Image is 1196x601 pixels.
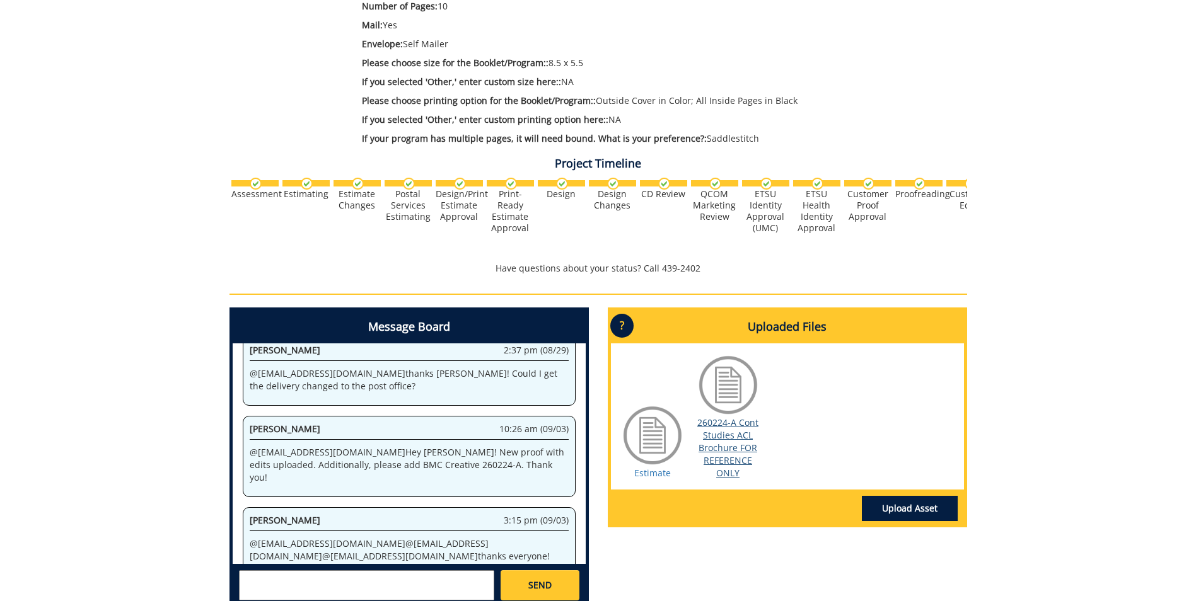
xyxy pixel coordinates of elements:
[862,178,874,190] img: checkmark
[691,188,738,222] div: QCOM Marketing Review
[501,570,579,600] a: SEND
[793,188,840,234] div: ETSU Health Identity Approval
[742,188,789,234] div: ETSU Identity Approval (UMC)
[640,188,687,200] div: CD Review
[250,178,262,190] img: checkmark
[250,367,569,392] p: @ [EMAIL_ADDRESS][DOMAIN_NAME] thanks [PERSON_NAME]! Could I get the delivery changed to the post...
[658,178,670,190] img: checkmark
[504,344,569,357] span: 2:37 pm (08/29)
[233,311,586,343] h4: Message Board
[504,514,569,527] span: 3:15 pm (09/03)
[229,262,967,275] p: Have questions about your status? Call 439-2402
[385,188,432,222] div: Postal Services Estimating
[811,178,823,190] img: checkmark
[362,38,856,50] p: Self Mailer
[362,132,856,145] p: Saddlestitch
[250,537,569,588] p: @ [EMAIL_ADDRESS][DOMAIN_NAME] @ [EMAIL_ADDRESS][DOMAIN_NAME] @ [EMAIL_ADDRESS][DOMAIN_NAME] than...
[362,113,608,125] span: If you selected 'Other,' enter custom printing option here::
[862,496,958,521] a: Upload Asset
[709,178,721,190] img: checkmark
[362,19,856,31] p: Yes
[697,416,758,479] a: 260224-A Cont Studies ACL Brochure FOR REFERENCE ONLY
[528,579,552,592] span: SEND
[844,188,891,222] div: Customer Proof Approval
[610,314,634,338] p: ?
[362,94,856,107] p: Outside Cover in Color; All Inside Pages in Black
[282,188,330,200] div: Estimating
[250,514,320,526] span: [PERSON_NAME]
[250,423,320,435] span: [PERSON_NAME]
[334,188,381,211] div: Estimate Changes
[499,423,569,435] span: 10:26 am (09/03)
[239,570,494,600] textarea: messageToSend
[556,178,568,190] img: checkmark
[607,178,619,190] img: checkmark
[362,19,383,31] span: Mail:
[914,178,926,190] img: checkmark
[362,76,561,88] span: If you selected 'Other,' enter custom size here::
[487,188,534,234] div: Print-Ready Estimate Approval
[362,132,707,144] span: If your program has multiple pages, it will need bound. What is your preference?:
[301,178,313,190] img: checkmark
[895,188,943,200] div: Proofreading
[362,76,856,88] p: NA
[634,467,671,479] a: Estimate
[436,188,483,222] div: Design/Print Estimate Approval
[362,57,549,69] span: Please choose size for the Booklet/Program::
[611,311,964,343] h4: Uploaded Files
[229,157,967,170] h4: Project Timeline
[231,188,279,200] div: Assessment
[403,178,415,190] img: checkmark
[250,344,320,356] span: [PERSON_NAME]
[352,178,364,190] img: checkmark
[362,94,596,106] span: Please choose printing option for the Booklet/Program::
[362,57,856,69] p: 8.5 x 5.5
[589,188,636,211] div: Design Changes
[454,178,466,190] img: checkmark
[250,446,569,484] p: @ [EMAIL_ADDRESS][DOMAIN_NAME] Hey [PERSON_NAME]! New proof with edits uploaded. Additionally, pl...
[538,188,585,200] div: Design
[965,178,977,190] img: checkmark
[760,178,772,190] img: checkmark
[362,38,403,50] span: Envelope:
[362,113,856,126] p: NA
[505,178,517,190] img: checkmark
[946,188,994,211] div: Customer Edits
